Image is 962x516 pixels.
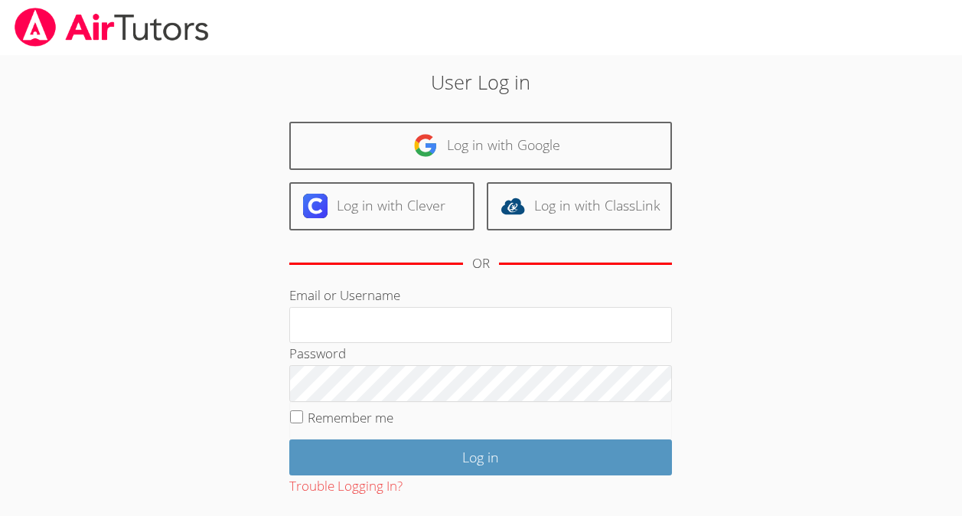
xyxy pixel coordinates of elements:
img: google-logo-50288ca7cdecda66e5e0955fdab243c47b7ad437acaf1139b6f446037453330a.svg [413,133,438,158]
a: Log in with Clever [289,182,474,230]
img: clever-logo-6eab21bc6e7a338710f1a6ff85c0baf02591cd810cc4098c63d3a4b26e2feb20.svg [303,194,328,218]
img: classlink-logo-d6bb404cc1216ec64c9a2012d9dc4662098be43eaf13dc465df04b49fa7ab582.svg [501,194,525,218]
label: Email or Username [289,286,400,304]
a: Log in with ClassLink [487,182,672,230]
h2: User Log in [221,67,741,96]
div: OR [472,253,490,275]
label: Remember me [308,409,393,426]
label: Password [289,345,346,362]
a: Log in with Google [289,122,672,170]
button: Trouble Logging In? [289,475,403,498]
img: airtutors_banner-c4298cdbf04f3fff15de1276eac7730deb9818008684d7c2e4769d2f7ddbe033.png [13,8,210,47]
input: Log in [289,439,672,475]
